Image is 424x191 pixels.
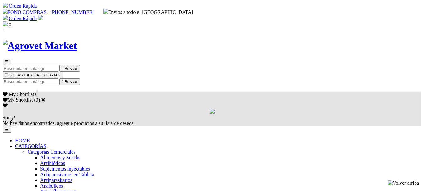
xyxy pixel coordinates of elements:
[62,66,63,71] i: 
[62,79,63,84] i: 
[9,22,11,27] span: 0
[15,138,30,143] a: HOME
[3,97,33,103] label: My Shortlist
[3,9,46,15] a: FONO COMPRAS
[40,177,72,183] a: Antiparasitarios
[9,92,34,97] span: My Shortlist
[210,109,215,114] img: loading.gif
[3,3,8,8] img: shopping-cart.svg
[388,180,419,186] img: Volver arriba
[5,59,9,64] span: ☰
[9,3,37,8] a: Orden Rápida
[3,21,8,26] img: shopping-bag.svg
[3,126,11,133] button: ☰
[3,9,8,14] img: phone.svg
[3,28,4,33] i: 
[3,40,77,52] img: Agrovet Market
[41,97,45,102] a: Cerrar
[40,166,90,171] a: Suplementos inyectables
[3,115,15,120] span: Sorry!
[40,183,63,188] a: Anabólicos
[5,73,9,77] span: ☰
[34,97,40,103] span: ( )
[103,9,108,14] img: delivery-truck.svg
[3,59,11,65] button: ☰
[3,15,8,20] img: shopping-cart.svg
[28,149,75,154] a: Categorías Comerciales
[9,16,37,21] a: Orden Rápida
[59,65,80,72] button:  Buscar
[36,97,38,103] label: 0
[15,143,46,149] a: CATEGORÍAS
[50,9,94,15] a: [PHONE_NUMBER]
[38,15,43,20] img: user.svg
[35,92,38,97] span: 0
[65,66,78,71] span: Buscar
[103,9,193,15] span: Envíos a todo el [GEOGRAPHIC_DATA]
[3,115,421,126] div: No hay datos encontrados, agregue productos a su lista de deseos
[38,16,43,21] a: Acceda a su cuenta de cliente
[40,160,65,166] a: Antibióticos
[3,65,58,72] input: Buscar
[59,78,80,85] button:  Buscar
[3,72,63,78] button: ☰TODAS LAS CATEGORÍAS
[3,78,58,85] input: Buscar
[40,155,80,160] a: Alimentos y Snacks
[65,79,78,84] span: Buscar
[40,172,94,177] a: Antiparasitarios en Tableta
